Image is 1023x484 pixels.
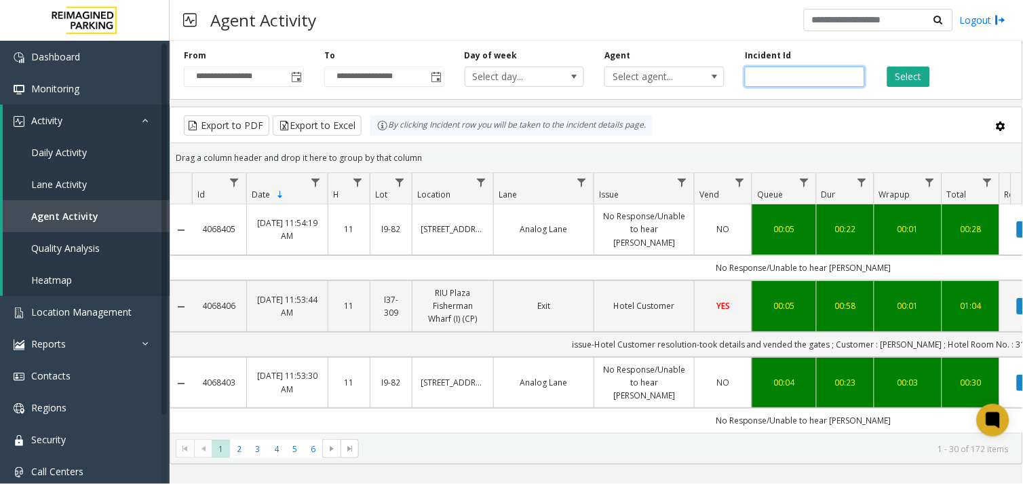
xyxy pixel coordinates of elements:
[602,363,686,403] a: No Response/Unable to hear [PERSON_NAME]
[31,305,132,318] span: Location Management
[14,308,24,318] img: 'icon'
[255,369,320,395] a: [DATE] 11:53:30 AM
[421,223,485,236] a: [STREET_ADDRESS]
[336,376,362,389] a: 11
[324,50,335,62] label: To
[286,440,304,458] span: Page 5
[255,217,320,242] a: [DATE] 11:54:19 AM
[978,173,997,191] a: Total Filter Menu
[345,443,355,454] span: Go to the last page
[699,189,719,200] span: Vend
[375,189,387,200] span: Lot
[341,439,359,458] span: Go to the last page
[879,189,910,200] span: Wrapup
[3,136,170,168] a: Daily Activity
[760,299,808,312] div: 00:05
[212,440,230,458] span: Page 1
[31,242,100,255] span: Quality Analysis
[3,200,170,232] a: Agent Activity
[795,173,813,191] a: Queue Filter Menu
[170,301,192,312] a: Collapse Details
[429,67,444,86] span: Toggle popup
[391,173,409,191] a: Lot Filter Menu
[3,105,170,136] a: Activity
[421,286,485,326] a: RIU Plaza Fisherman Wharf (I) (CP)
[731,173,749,191] a: Vend Filter Menu
[267,440,286,458] span: Page 4
[883,299,933,312] div: 00:01
[602,299,686,312] a: Hotel Customer
[499,189,517,200] span: Lane
[1005,189,1020,200] span: Rec.
[421,376,485,389] a: [STREET_ADDRESS]
[170,146,1022,170] div: Drag a column header and drop it here to group by that column
[14,84,24,95] img: 'icon'
[825,376,866,389] a: 00:23
[960,13,1006,27] a: Logout
[170,225,192,236] a: Collapse Details
[950,376,991,389] a: 00:30
[465,67,560,86] span: Select day...
[599,189,619,200] span: Issue
[349,173,367,191] a: H Filter Menu
[31,433,66,446] span: Security
[14,467,24,478] img: 'icon'
[3,232,170,264] a: Quality Analysis
[225,173,244,191] a: Id Filter Menu
[760,223,808,236] div: 00:05
[825,223,866,236] a: 00:22
[170,378,192,389] a: Collapse Details
[745,50,791,62] label: Incident Id
[379,293,404,319] a: I37-309
[184,115,269,136] button: Export to PDF
[197,189,205,200] span: Id
[31,210,98,223] span: Agent Activity
[31,50,80,63] span: Dashboard
[950,299,991,312] div: 01:04
[307,173,325,191] a: Date Filter Menu
[31,114,62,127] span: Activity
[472,173,490,191] a: Location Filter Menu
[717,223,730,235] span: NO
[883,376,933,389] a: 00:03
[370,115,653,136] div: By clicking Incident row you will be taken to the incident details page.
[417,189,450,200] span: Location
[31,146,87,159] span: Daily Activity
[465,50,518,62] label: Day of week
[31,337,66,350] span: Reports
[31,401,66,414] span: Regions
[333,189,339,200] span: H
[502,299,585,312] a: Exit
[573,173,591,191] a: Lane Filter Menu
[757,189,783,200] span: Queue
[947,189,967,200] span: Total
[252,189,270,200] span: Date
[853,173,871,191] a: Dur Filter Menu
[14,116,24,127] img: 'icon'
[322,439,341,458] span: Go to the next page
[14,371,24,382] img: 'icon'
[995,13,1006,27] img: logout
[883,223,933,236] a: 00:01
[200,376,238,389] a: 4068403
[31,369,71,382] span: Contacts
[602,210,686,249] a: No Response/Unable to hear [PERSON_NAME]
[326,443,337,454] span: Go to the next page
[950,223,991,236] a: 00:28
[31,465,83,478] span: Call Centers
[183,3,197,37] img: pageIcon
[230,440,248,458] span: Page 2
[255,293,320,319] a: [DATE] 11:53:44 AM
[200,299,238,312] a: 4068406
[717,377,730,388] span: NO
[825,299,866,312] a: 00:58
[336,299,362,312] a: 11
[31,82,79,95] span: Monitoring
[3,168,170,200] a: Lane Activity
